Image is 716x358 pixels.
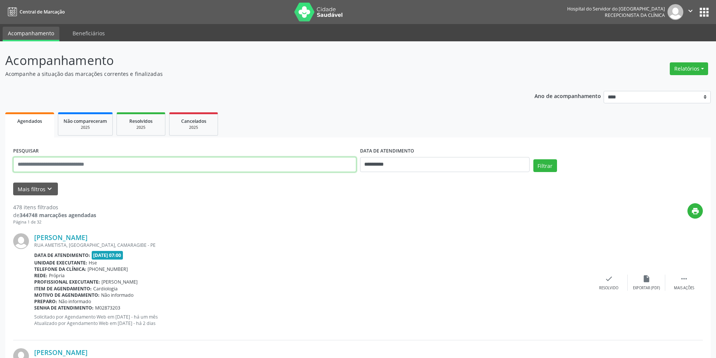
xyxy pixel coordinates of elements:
[686,7,695,15] i: 
[17,118,42,124] span: Agendados
[3,27,59,41] a: Acompanhamento
[34,266,86,272] b: Telefone da clínica:
[687,203,703,219] button: print
[64,125,107,130] div: 2025
[13,211,96,219] div: de
[129,118,153,124] span: Resolvidos
[20,211,96,219] strong: 344748 marcações agendadas
[34,348,88,356] a: [PERSON_NAME]
[674,285,694,291] div: Mais ações
[680,275,688,283] i: 
[668,4,683,20] img: img
[34,279,100,285] b: Profissional executante:
[101,279,138,285] span: [PERSON_NAME]
[59,298,91,305] span: Não informado
[95,305,120,311] span: M02873203
[34,298,57,305] b: Preparo:
[34,292,100,298] b: Motivo de agendamento:
[534,91,601,100] p: Ano de acompanhamento
[13,203,96,211] div: 478 itens filtrados
[691,207,699,215] i: print
[64,118,107,124] span: Não compareceram
[34,305,94,311] b: Senha de atendimento:
[88,266,128,272] span: [PHONE_NUMBER]
[599,285,618,291] div: Resolvido
[533,159,557,172] button: Filtrar
[89,260,97,266] span: Hse
[13,183,58,196] button: Mais filtroskeyboard_arrow_down
[20,9,65,15] span: Central de Marcação
[45,185,54,193] i: keyboard_arrow_down
[67,27,110,40] a: Beneficiários
[34,242,590,248] div: RUA AMETISTA, [GEOGRAPHIC_DATA], CAMARAGIBE - PE
[605,12,665,18] span: Recepcionista da clínica
[101,292,133,298] span: Não informado
[49,272,65,279] span: Própria
[670,62,708,75] button: Relatórios
[605,275,613,283] i: check
[698,6,711,19] button: apps
[34,272,47,279] b: Rede:
[642,275,651,283] i: insert_drive_file
[122,125,160,130] div: 2025
[93,285,118,292] span: Cardiologia
[13,145,39,157] label: PESQUISAR
[5,70,499,78] p: Acompanhe a situação das marcações correntes e finalizadas
[683,4,698,20] button: 
[5,51,499,70] p: Acompanhamento
[34,260,87,266] b: Unidade executante:
[13,233,29,249] img: img
[567,6,665,12] div: Hospital do Servidor do [GEOGRAPHIC_DATA]
[13,219,96,225] div: Página 1 de 32
[633,285,660,291] div: Exportar (PDF)
[5,6,65,18] a: Central de Marcação
[34,252,90,258] b: Data de atendimento:
[34,314,590,326] p: Solicitado por Agendamento Web em [DATE] - há um mês Atualizado por Agendamento Web em [DATE] - h...
[92,251,123,260] span: [DATE] 07:00
[34,285,92,292] b: Item de agendamento:
[34,233,88,242] a: [PERSON_NAME]
[360,145,414,157] label: DATA DE ATENDIMENTO
[175,125,212,130] div: 2025
[181,118,206,124] span: Cancelados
